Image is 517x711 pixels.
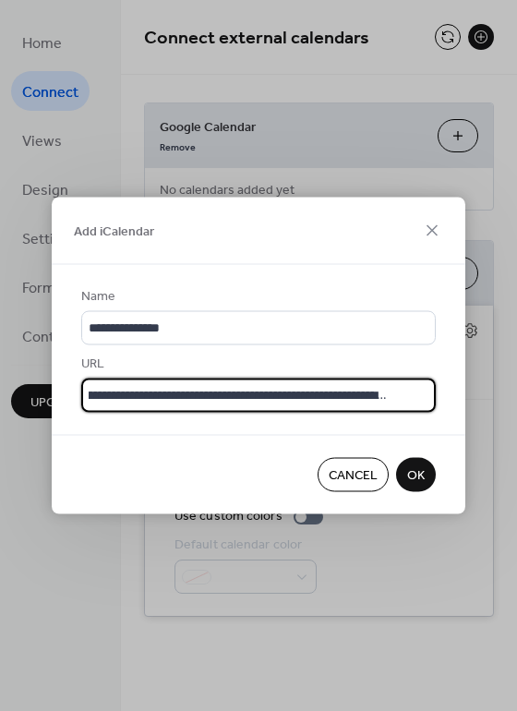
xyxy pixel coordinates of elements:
span: Cancel [329,466,378,486]
div: URL [81,355,432,374]
button: Cancel [318,458,389,492]
span: OK [407,466,425,486]
div: Name [81,287,432,307]
button: OK [396,458,436,492]
span: Add iCalendar [74,223,154,242]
